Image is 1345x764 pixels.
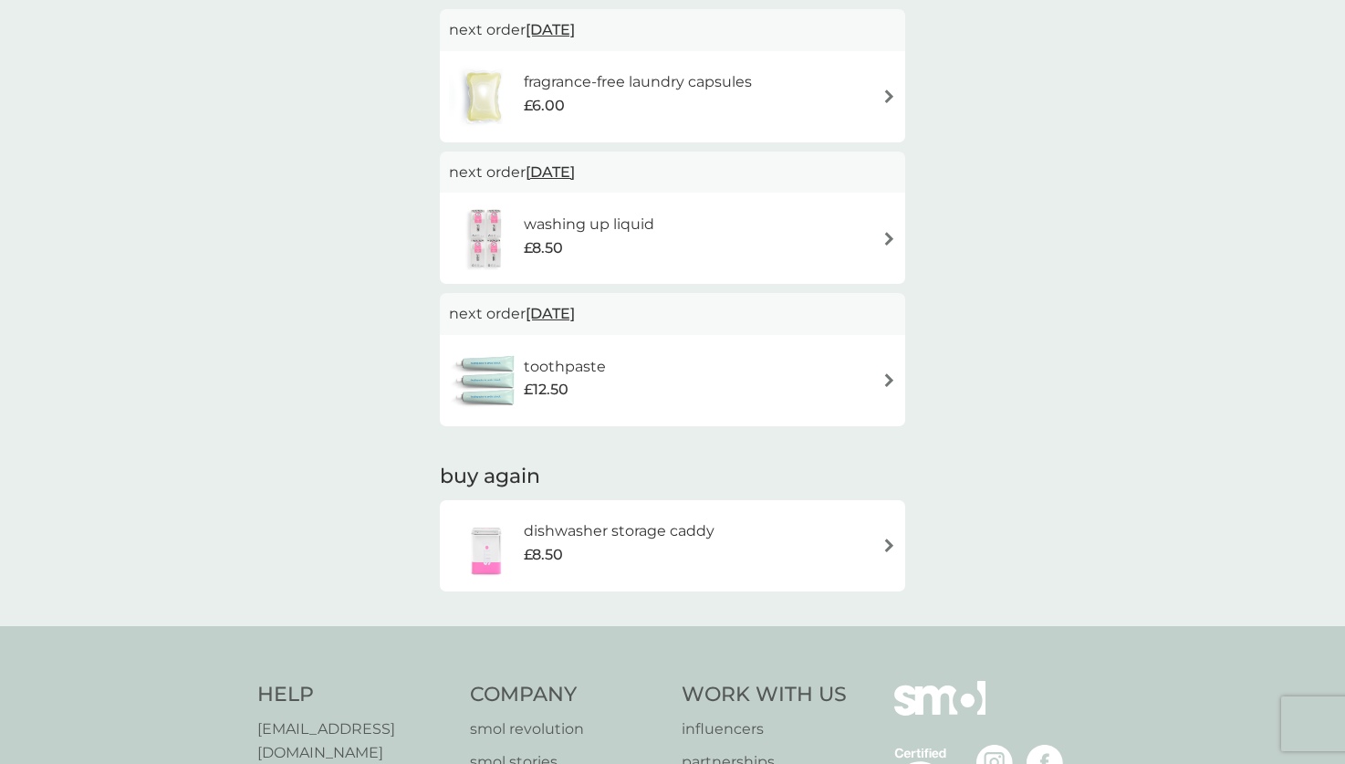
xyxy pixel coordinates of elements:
img: arrow right [882,373,896,387]
h4: Company [470,681,664,709]
img: arrow right [882,232,896,246]
img: arrow right [882,89,896,103]
span: £8.50 [524,543,563,567]
h4: Work With Us [682,681,847,709]
img: smol [894,681,985,743]
a: influencers [682,717,847,741]
span: [DATE] [526,296,575,331]
span: [DATE] [526,12,575,47]
h6: toothpaste [524,355,606,379]
h6: dishwasher storage caddy [524,519,714,543]
h6: fragrance-free laundry capsules [524,70,752,94]
span: [DATE] [526,154,575,190]
img: dishwasher storage caddy [449,514,524,578]
img: fragrance-free laundry capsules [449,65,518,129]
h4: Help [257,681,452,709]
img: toothpaste [449,349,524,413]
span: £8.50 [524,236,563,260]
img: washing up liquid [449,206,524,270]
span: £12.50 [524,378,568,402]
p: next order [449,161,896,184]
h6: washing up liquid [524,213,654,236]
p: next order [449,302,896,326]
a: [EMAIL_ADDRESS][DOMAIN_NAME] [257,717,452,764]
p: next order [449,18,896,42]
span: £6.00 [524,94,565,118]
img: arrow right [882,539,896,552]
a: smol revolution [470,717,664,741]
h2: buy again [440,463,905,491]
